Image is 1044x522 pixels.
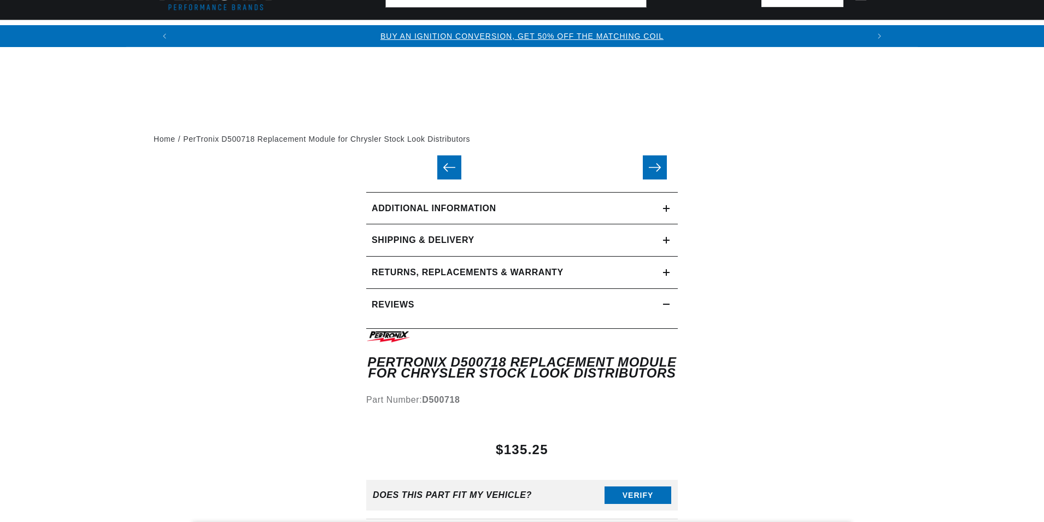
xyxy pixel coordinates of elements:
div: Announcement [175,30,869,42]
summary: Headers, Exhausts & Components [392,20,582,46]
button: Translation missing: en.sections.announcements.previous_announcement [154,25,175,47]
button: Verify [605,486,671,504]
a: PerTronix D500718 Replacement Module for Chrysler Stock Look Distributors [183,133,470,145]
h2: Shipping & Delivery [372,233,474,247]
strong: D500718 [422,395,460,404]
media-gallery: Gallery Viewer [366,165,678,170]
summary: Ignition Conversions [154,20,272,46]
button: Slide right [643,155,667,179]
summary: Coils & Distributors [272,20,392,46]
summary: Spark Plug Wires [772,20,876,46]
summary: Shipping & Delivery [366,224,678,256]
a: Home [154,133,175,145]
div: Part Number: [366,393,678,407]
nav: breadcrumbs [154,133,890,145]
button: Translation missing: en.sections.announcements.next_announcement [869,25,890,47]
summary: Reviews [366,289,678,321]
h1: PerTronix D500718 Replacement Module for Chrysler Stock Look Distributors [366,357,678,379]
h2: Returns, Replacements & Warranty [372,265,564,280]
summary: Battery Products [665,20,772,46]
div: 1 of 3 [175,30,869,42]
slideshow-component: Translation missing: en.sections.announcements.announcement_bar [126,25,918,47]
h2: Reviews [372,298,414,312]
button: Slide left [437,155,461,179]
summary: Returns, Replacements & Warranty [366,257,678,288]
h2: Additional information [372,201,496,216]
a: BUY AN IGNITION CONVERSION, GET 50% OFF THE MATCHING COIL [380,32,664,40]
div: Does This part fit My vehicle? [373,490,532,500]
summary: Motorcycle [877,20,953,46]
summary: Engine Swaps [582,20,665,46]
span: $135.25 [496,440,548,460]
summary: Additional information [366,193,678,224]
